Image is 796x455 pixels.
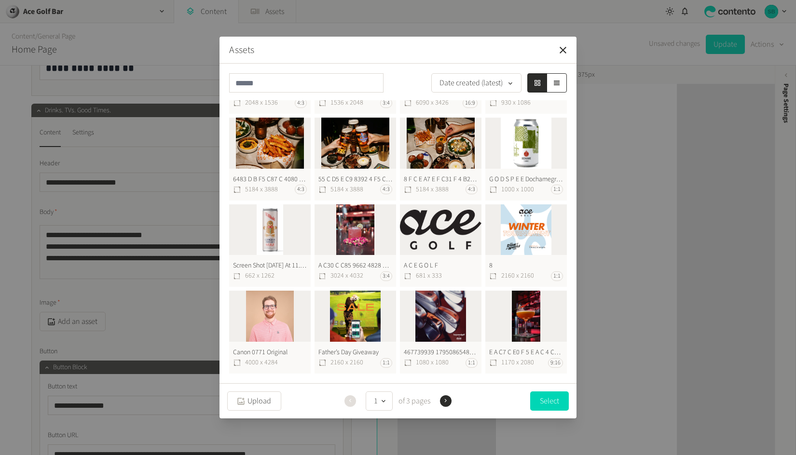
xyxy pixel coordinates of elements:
button: Select [530,391,569,411]
button: Assets [229,43,254,57]
button: Date created (latest) [431,73,522,93]
span: of 3 pages [397,395,430,407]
button: Upload [227,391,281,411]
button: 1 [366,391,393,411]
